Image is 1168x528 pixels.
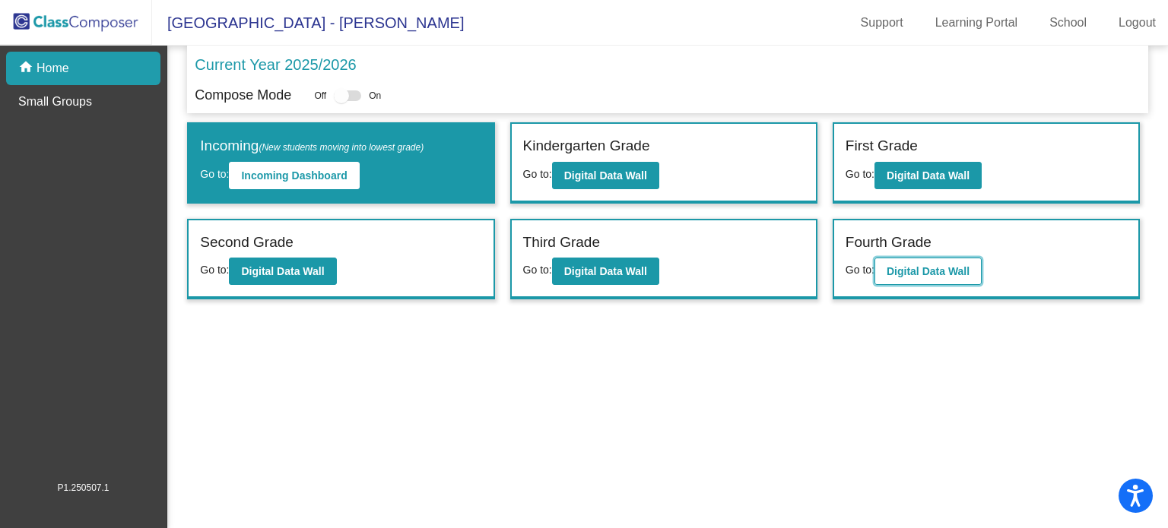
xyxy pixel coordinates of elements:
button: Incoming Dashboard [229,162,359,189]
button: Digital Data Wall [229,258,336,285]
span: Go to: [846,264,874,276]
p: Home [36,59,69,77]
span: On [369,89,381,103]
button: Digital Data Wall [552,258,659,285]
span: Go to: [523,264,552,276]
label: First Grade [846,135,918,157]
span: Go to: [523,168,552,180]
span: [GEOGRAPHIC_DATA] - [PERSON_NAME] [152,11,464,35]
button: Digital Data Wall [552,162,659,189]
b: Digital Data Wall [887,265,970,277]
a: Support [849,11,916,35]
b: Digital Data Wall [564,169,647,182]
span: Go to: [846,168,874,180]
label: Fourth Grade [846,232,932,254]
p: Small Groups [18,93,92,111]
a: School [1037,11,1099,35]
a: Logout [1106,11,1168,35]
a: Learning Portal [923,11,1030,35]
mat-icon: home [18,59,36,77]
label: Third Grade [523,232,600,254]
p: Current Year 2025/2026 [195,53,356,76]
b: Digital Data Wall [241,265,324,277]
b: Incoming Dashboard [241,169,347,182]
button: Digital Data Wall [874,162,982,189]
span: Go to: [200,168,229,180]
button: Digital Data Wall [874,258,982,285]
label: Incoming [200,135,424,157]
span: Off [314,89,326,103]
span: Go to: [200,264,229,276]
p: Compose Mode [195,85,291,106]
span: (New students moving into lowest grade) [259,142,424,153]
label: Second Grade [200,232,294,254]
b: Digital Data Wall [564,265,647,277]
label: Kindergarten Grade [523,135,650,157]
b: Digital Data Wall [887,169,970,182]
